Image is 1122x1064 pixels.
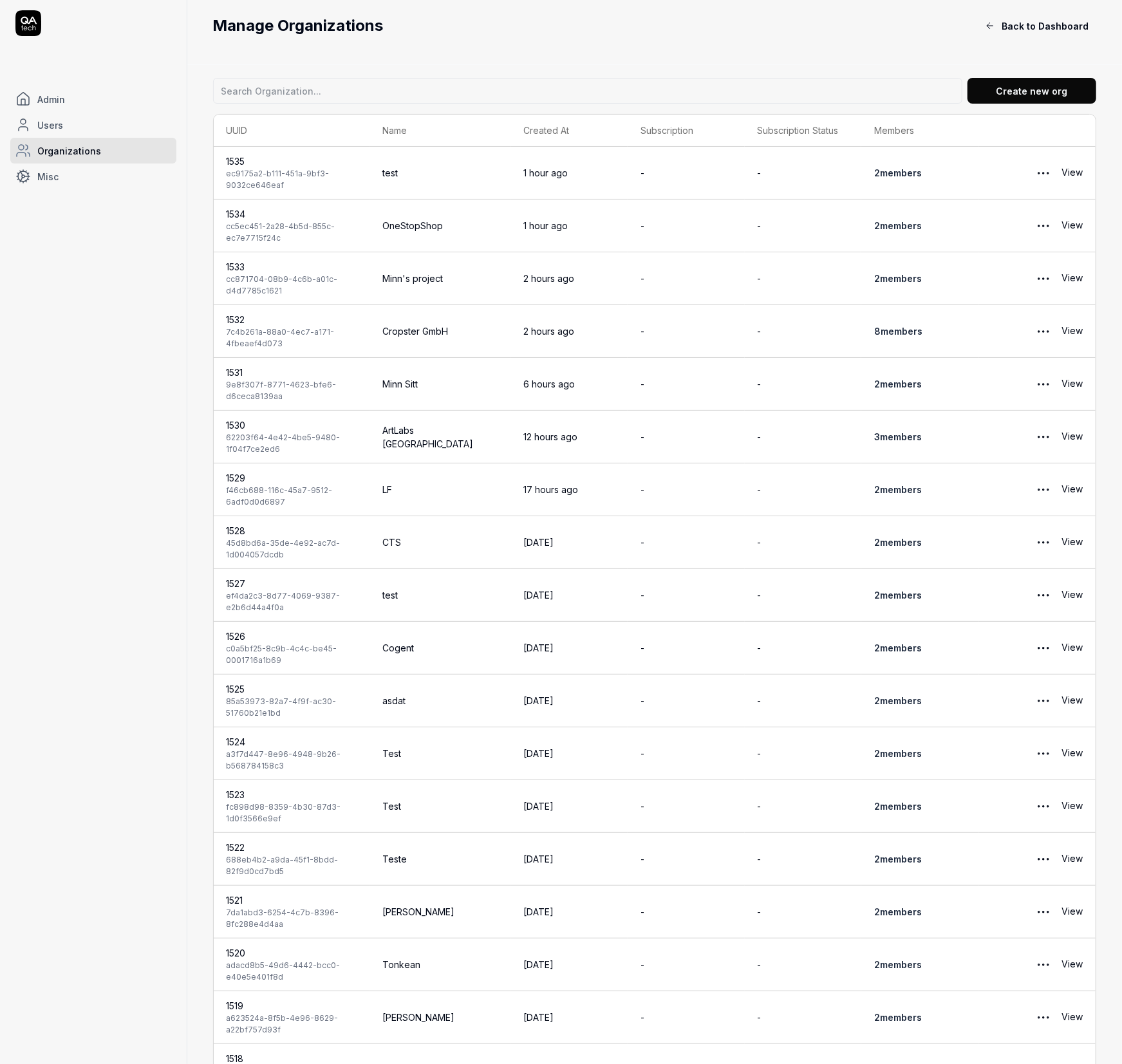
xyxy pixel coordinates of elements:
[227,696,357,719] div: 85a53973-82a7-4f9f-ac30-51760b21e1bd
[917,1012,922,1023] span: s
[628,463,745,516] td: -
[917,748,922,759] span: s
[227,418,357,432] div: 1530
[227,471,357,485] div: 1529
[227,1013,357,1036] div: a623524a-8f5b-4e96-8629-a22bf757d93f
[977,13,1096,39] a: Back to Dashboard
[1061,635,1083,661] a: View
[227,577,357,590] div: 1527
[523,273,574,284] time: 2 hours ago
[10,138,176,163] a: Organizations
[369,991,510,1044] td: [PERSON_NAME]
[628,305,745,358] td: -
[227,854,357,877] div: 688eb4b2-a9da-45f1-8bdd-82f9d0cd7bd5
[227,682,357,696] div: 1525
[523,220,568,231] time: 1 hour ago
[917,378,922,389] span: s
[628,200,745,252] td: -
[227,735,357,749] div: 1524
[523,959,554,970] time: [DATE]
[1061,371,1083,397] a: View
[523,642,554,653] time: [DATE]
[523,537,554,548] time: [DATE]
[874,273,922,284] a: 2members
[523,801,554,812] time: [DATE]
[227,432,357,455] div: 62203f64-4e42-4be5-9480-1f04f7ce2ed6
[227,960,357,983] div: adacd8b5-49d6-4442-bcc0-e40e5e401f8d
[227,590,357,613] div: ef4da2c3-8d77-4069-9387-e2b6d44a4f0a
[1061,319,1083,344] a: View
[745,780,862,833] td: -
[1061,846,1083,872] a: View
[227,207,357,221] div: 1534
[227,893,357,907] div: 1521
[227,999,357,1013] div: 1519
[874,801,922,812] a: 2members
[745,463,862,516] td: -
[369,675,510,727] td: asdat
[874,854,922,864] a: 2members
[369,727,510,780] td: Test
[917,906,922,917] span: s
[227,168,357,191] div: ec9175a2-b111-451a-9bf3-9032ce646eaf
[874,378,922,389] a: 2members
[745,516,862,569] td: -
[861,115,978,147] th: Members
[37,170,59,183] span: Misc
[227,260,357,274] div: 1533
[213,78,963,104] input: Search Organization...
[745,675,862,727] td: -
[745,147,862,200] td: -
[628,411,745,463] td: -
[745,200,862,252] td: -
[523,748,554,759] time: [DATE]
[745,115,862,147] th: Subscription Status
[628,833,745,886] td: -
[1061,213,1083,239] a: View
[917,167,922,178] span: s
[628,358,745,411] td: -
[523,326,574,337] time: 2 hours ago
[227,749,357,772] div: a3f7d447-8e96-4948-9b26-b568784158c3
[628,780,745,833] td: -
[227,313,357,326] div: 1532
[745,991,862,1044] td: -
[745,622,862,675] td: -
[874,590,922,601] a: 2members
[628,675,745,727] td: -
[213,14,978,37] h2: Manage Organizations
[628,252,745,305] td: -
[227,801,357,825] div: fc898d98-8359-4b30-87d3-1d0f3566e9ef
[628,622,745,675] td: -
[523,378,575,389] time: 6 hours ago
[628,727,745,780] td: -
[874,326,922,337] a: 8members
[1061,899,1083,925] a: View
[917,537,922,548] span: s
[745,727,862,780] td: -
[214,115,369,147] th: UUID
[37,144,101,158] span: Organizations
[369,780,510,833] td: Test
[917,431,922,442] span: s
[510,115,628,147] th: Created At
[874,748,922,759] a: 2members
[745,833,862,886] td: -
[917,642,922,653] span: s
[628,991,745,1044] td: -
[1061,424,1083,450] a: View
[369,411,510,463] td: ArtLabs [GEOGRAPHIC_DATA]
[968,78,1096,104] button: Create new org
[37,118,63,132] span: Users
[227,788,357,801] div: 1523
[369,200,510,252] td: OneStopShop
[227,841,357,854] div: 1522
[227,326,357,350] div: 7c4b261a-88a0-4ec7-a171-4fbeaef4d073
[917,695,922,706] span: s
[1002,19,1089,33] span: Back to Dashboard
[874,431,922,442] a: 3members
[628,569,745,622] td: -
[745,358,862,411] td: -
[227,154,357,168] div: 1535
